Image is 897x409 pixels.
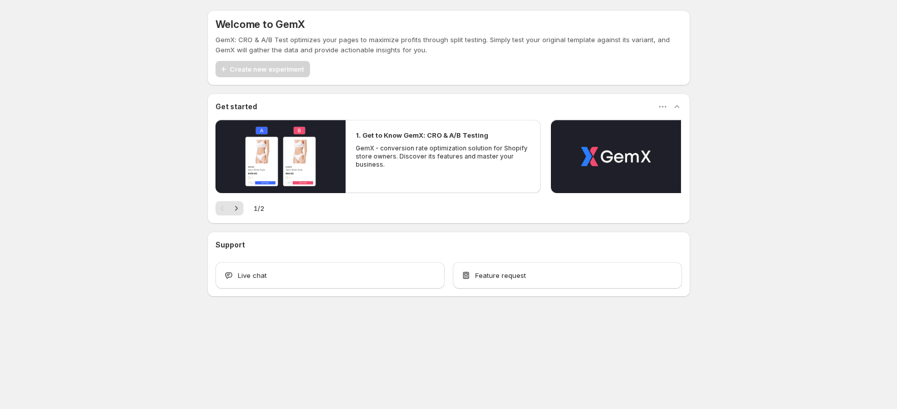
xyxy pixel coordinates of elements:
button: Play video [551,120,681,193]
p: GemX: CRO & A/B Test optimizes your pages to maximize profits through split testing. Simply test ... [215,35,682,55]
span: 1 / 2 [254,203,264,213]
p: GemX - conversion rate optimization solution for Shopify store owners. Discover its features and ... [356,144,531,169]
h3: Support [215,240,245,250]
span: Live chat [238,270,267,280]
nav: Pagination [215,201,243,215]
h2: 1. Get to Know GemX: CRO & A/B Testing [356,130,488,140]
h3: Get started [215,102,257,112]
span: Feature request [475,270,526,280]
button: Next [229,201,243,215]
h5: Welcome to GemX [215,18,305,30]
button: Play video [215,120,346,193]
